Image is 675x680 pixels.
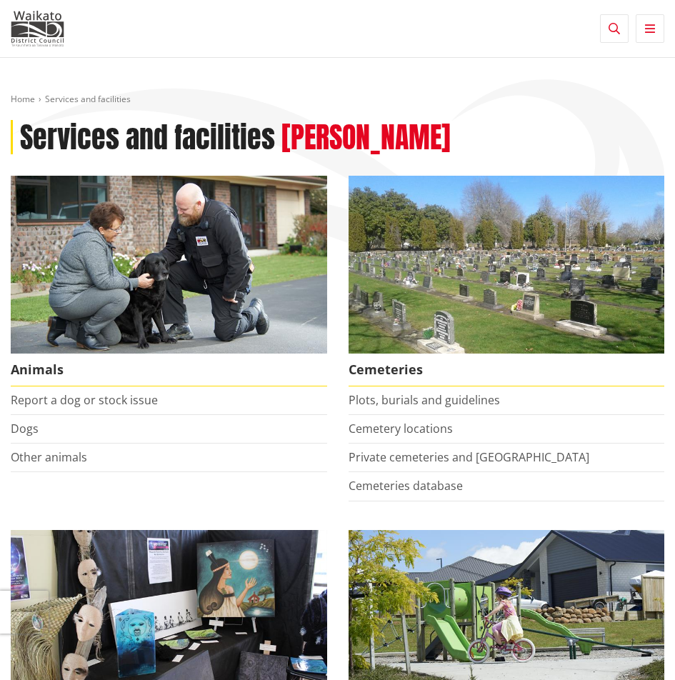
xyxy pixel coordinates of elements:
[349,176,665,354] img: Huntly Cemetery
[11,449,87,465] a: Other animals
[11,93,35,105] a: Home
[45,93,131,105] span: Services and facilities
[11,176,327,354] img: Animal Control
[349,176,665,386] a: Huntly Cemetery Cemeteries
[11,392,158,408] a: Report a dog or stock issue
[281,120,451,154] h2: [PERSON_NAME]
[11,354,327,386] span: Animals
[349,478,463,494] a: Cemeteries database
[349,449,589,465] a: Private cemeteries and [GEOGRAPHIC_DATA]
[11,176,327,386] a: Waikato District Council Animal Control team Animals
[20,120,275,154] h1: Services and facilities
[349,392,500,408] a: Plots, burials and guidelines
[11,421,39,436] a: Dogs
[11,11,64,46] img: Waikato District Council - Te Kaunihera aa Takiwaa o Waikato
[349,421,453,436] a: Cemetery locations
[349,354,665,386] span: Cemeteries
[11,94,664,106] nav: breadcrumb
